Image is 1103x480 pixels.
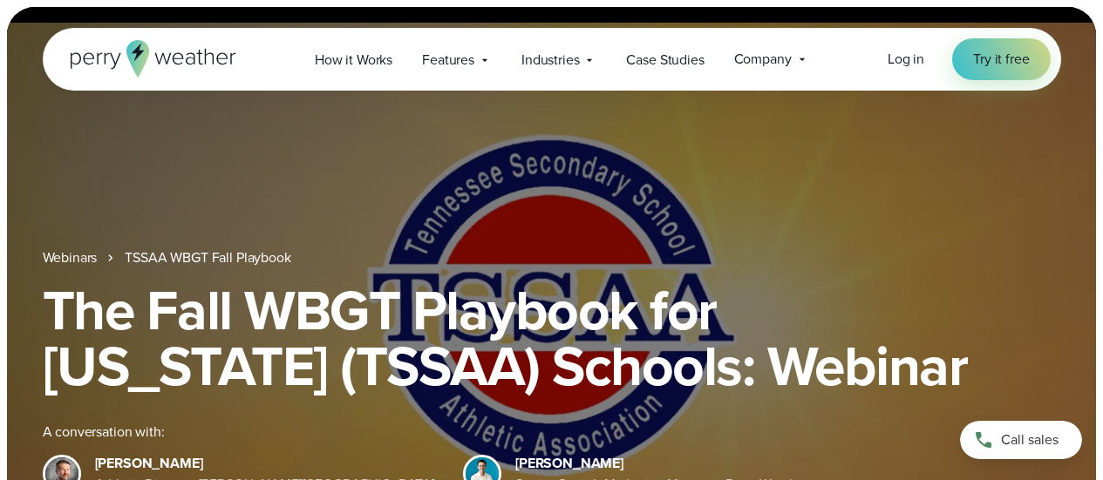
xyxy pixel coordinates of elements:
span: Try it free [973,49,1029,70]
span: Log in [888,49,924,69]
span: Case Studies [626,50,704,71]
div: [PERSON_NAME] [95,453,436,474]
div: [PERSON_NAME] [515,453,809,474]
a: Case Studies [611,42,718,78]
span: Company [734,49,792,70]
span: Call sales [1001,429,1059,450]
a: Try it free [952,38,1050,80]
span: Industries [521,50,579,71]
a: How it Works [300,42,407,78]
a: Log in [888,49,924,70]
h1: The Fall WBGT Playbook for [US_STATE] (TSSAA) Schools: Webinar [43,282,1061,394]
span: How it Works [315,50,392,71]
div: A conversation with: [43,422,925,443]
span: Features [422,50,474,71]
a: Webinars [43,247,98,268]
a: TSSAA WBGT Fall Playbook [125,247,290,268]
nav: Breadcrumb [43,247,1061,268]
a: Call sales [960,421,1082,459]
